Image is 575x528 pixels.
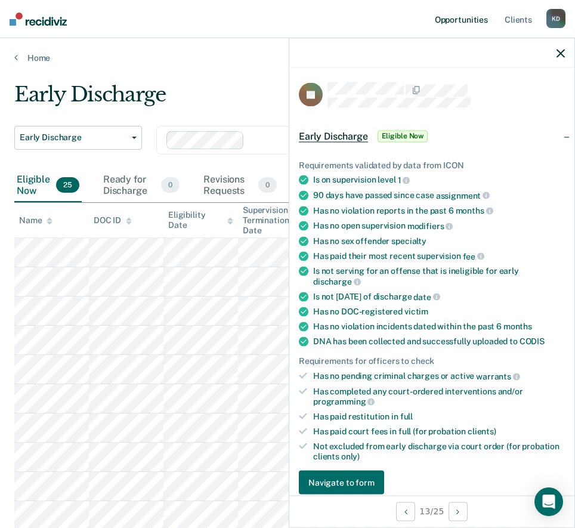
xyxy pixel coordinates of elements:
div: Early DischargeEligible Now [289,117,574,155]
div: Has no violation reports in the past 6 [313,205,565,216]
span: 0 [258,177,277,193]
div: Has completed any court-ordered interventions and/or [313,386,565,406]
span: specialty [391,236,426,245]
span: 0 [161,177,180,193]
div: Is on supervision level [313,175,565,186]
span: months [503,322,532,331]
div: Has no DOC-registered [313,307,565,317]
div: Eligible Now [14,169,82,202]
span: CODIS [520,336,545,346]
span: programming [313,397,375,406]
span: fee [463,251,484,261]
div: DOC ID [94,215,132,226]
span: Early Discharge [20,132,127,143]
span: modifiers [407,221,453,231]
div: Has paid court fees in full (for probation [313,427,565,437]
div: Open Intercom Messenger [534,487,563,516]
span: warrants [476,372,520,381]
div: Revisions Requests [201,169,279,202]
span: 1 [398,175,410,185]
div: 13 / 25 [289,495,574,527]
span: 25 [56,177,79,193]
span: date [413,292,440,301]
div: Has no violation incidents dated within the past 6 [313,322,565,332]
div: K D [546,9,565,28]
div: Early Discharge [14,82,532,116]
img: Recidiviz [10,13,67,26]
a: Navigate to form link [299,471,565,495]
span: clients) [468,427,496,436]
div: Supervision Termination Date [243,205,308,235]
div: Is not [DATE] of discharge [313,291,565,302]
div: Ready for Discharge [101,169,182,202]
div: Name [19,215,52,226]
div: DNA has been collected and successfully uploaded to [313,336,565,347]
div: Has no pending criminal charges or active [313,371,565,382]
button: Navigate to form [299,471,384,495]
span: full [400,412,413,421]
div: Has no open supervision [313,221,565,231]
div: Not excluded from early discharge via court order (for probation clients [313,441,565,461]
button: Next Opportunity [449,502,468,521]
div: Has paid their most recent supervision [313,251,565,261]
span: months [456,206,493,215]
span: victim [404,307,428,316]
span: discharge [313,277,361,286]
button: Previous Opportunity [396,502,415,521]
span: Early Discharge [299,130,368,142]
div: Eligibility Date [168,210,233,230]
div: 90 days have passed since case [313,190,565,201]
div: Is not serving for an offense that is ineligible for early [313,266,565,286]
div: Has paid restitution in [313,412,565,422]
span: assignment [436,190,490,200]
div: Requirements validated by data from ICON [299,160,565,170]
div: Requirements for officers to check [299,356,565,366]
a: Home [14,53,561,63]
div: Has no sex offender [313,236,565,246]
span: only) [341,451,360,461]
span: Eligible Now [378,130,428,142]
